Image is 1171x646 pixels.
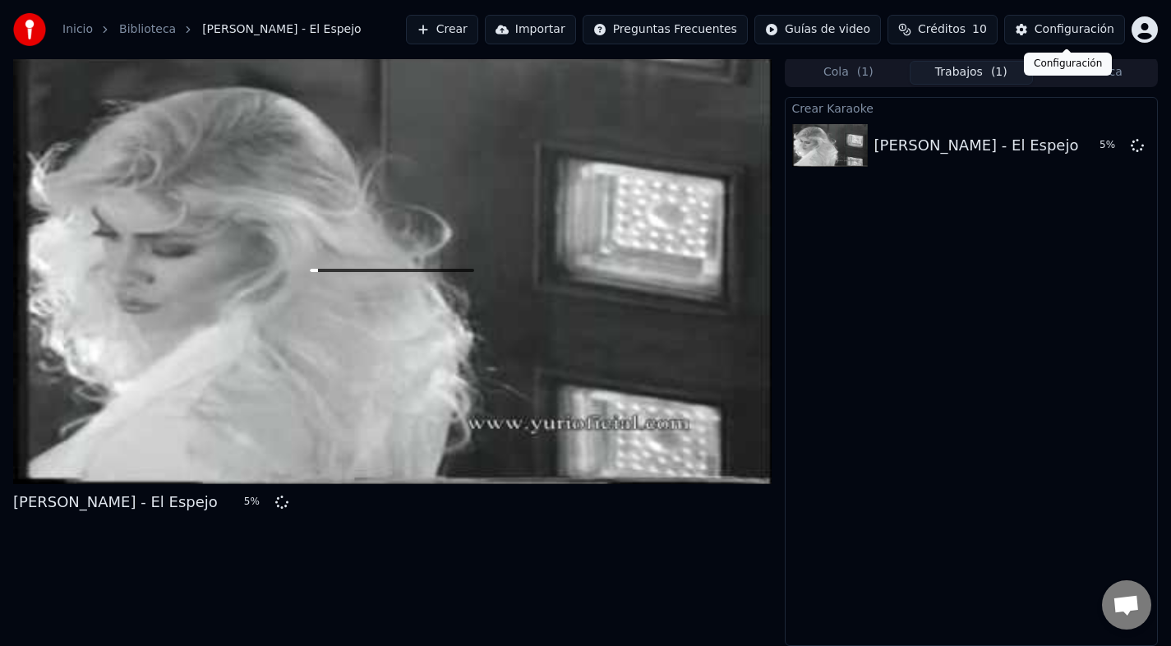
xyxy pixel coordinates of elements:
[1102,580,1151,630] div: Chat abierto
[972,21,987,38] span: 10
[874,134,1079,157] div: [PERSON_NAME] - El Espejo
[857,64,874,81] span: ( 1 )
[918,21,966,38] span: Créditos
[786,98,1157,118] div: Crear Karaoke
[754,15,881,44] button: Guías de video
[1004,15,1125,44] button: Configuración
[1035,21,1114,38] div: Configuración
[583,15,748,44] button: Preguntas Frecuentes
[13,491,218,514] div: [PERSON_NAME] - El Espejo
[62,21,93,38] a: Inicio
[910,61,1032,85] button: Trabajos
[1100,139,1124,152] div: 5 %
[202,21,362,38] span: [PERSON_NAME] - El Espejo
[13,13,46,46] img: youka
[406,15,478,44] button: Crear
[119,21,176,38] a: Biblioteca
[1024,53,1112,76] div: Configuración
[887,15,998,44] button: Créditos10
[485,15,576,44] button: Importar
[787,61,910,85] button: Cola
[991,64,1007,81] span: ( 1 )
[62,21,362,38] nav: breadcrumb
[244,496,269,509] div: 5 %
